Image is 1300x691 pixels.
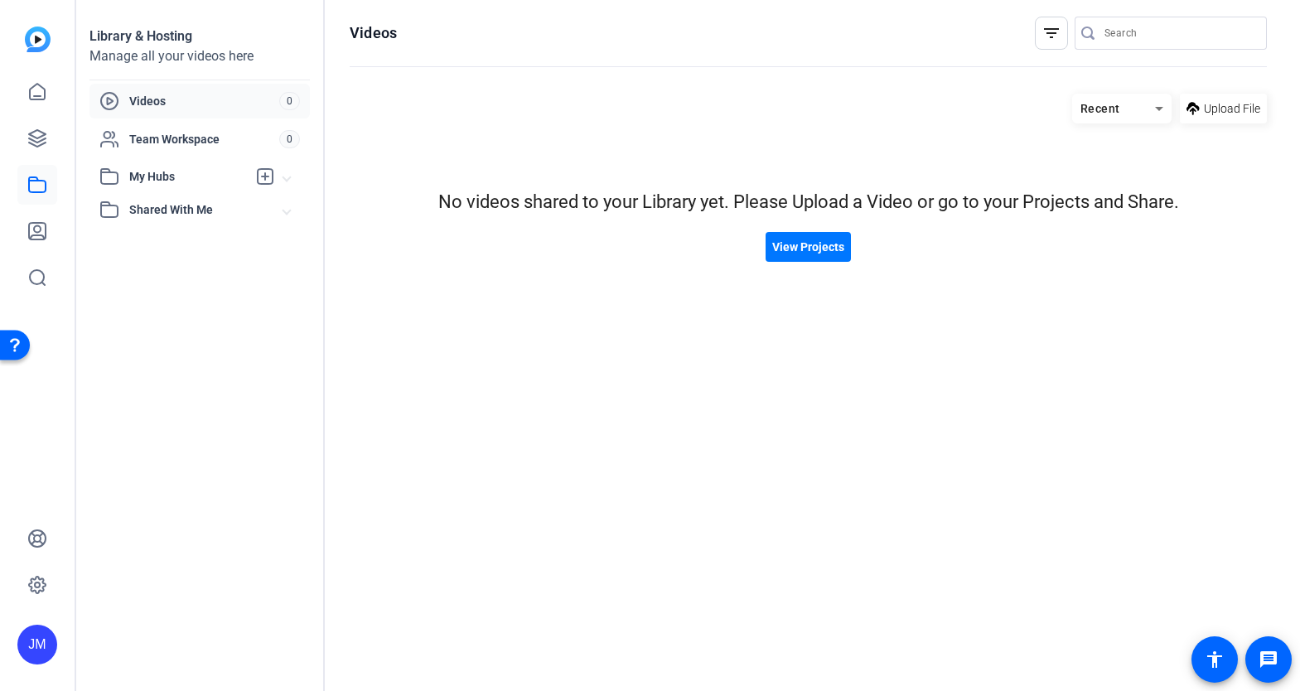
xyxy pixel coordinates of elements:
[1104,23,1254,43] input: Search
[89,27,310,46] div: Library & Hosting
[129,168,247,186] span: My Hubs
[1180,94,1267,123] button: Upload File
[1080,102,1120,115] span: Recent
[350,188,1267,215] div: No videos shared to your Library yet. Please Upload a Video or go to your Projects and Share.
[89,46,310,66] div: Manage all your videos here
[279,130,300,148] span: 0
[89,160,310,193] mat-expansion-panel-header: My Hubs
[17,625,57,664] div: JM
[129,131,279,147] span: Team Workspace
[772,239,844,256] span: View Projects
[25,27,51,52] img: blue-gradient.svg
[1205,650,1225,669] mat-icon: accessibility
[1041,23,1061,43] mat-icon: filter_list
[1204,100,1260,118] span: Upload File
[279,92,300,110] span: 0
[129,93,279,109] span: Videos
[129,201,283,219] span: Shared With Me
[766,232,851,262] button: View Projects
[350,23,397,43] h1: Videos
[1259,650,1278,669] mat-icon: message
[89,193,310,226] mat-expansion-panel-header: Shared With Me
